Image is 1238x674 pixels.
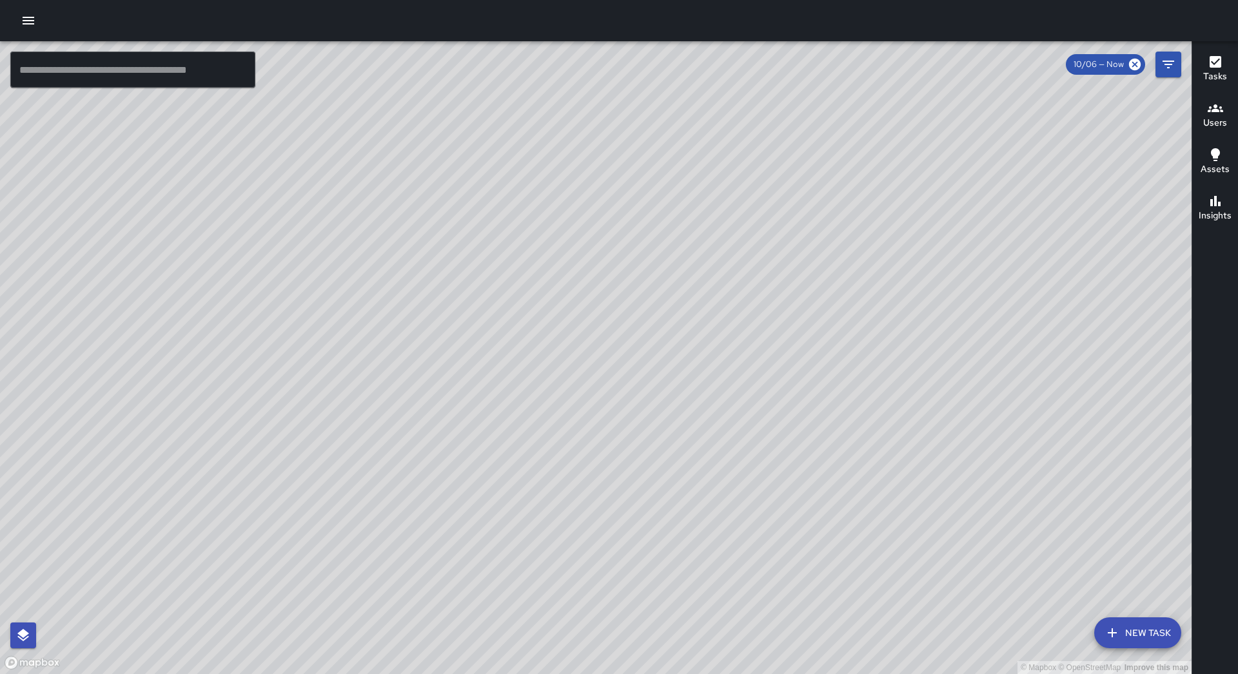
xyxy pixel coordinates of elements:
[1066,58,1132,71] span: 10/06 — Now
[1192,139,1238,186] button: Assets
[1203,116,1227,130] h6: Users
[1192,186,1238,232] button: Insights
[1192,93,1238,139] button: Users
[1094,617,1181,648] button: New Task
[1199,209,1232,223] h6: Insights
[1203,70,1227,84] h6: Tasks
[1155,52,1181,77] button: Filters
[1066,54,1145,75] div: 10/06 — Now
[1201,162,1230,177] h6: Assets
[1192,46,1238,93] button: Tasks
